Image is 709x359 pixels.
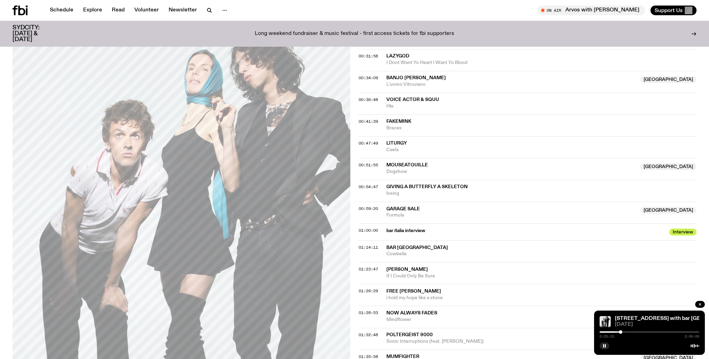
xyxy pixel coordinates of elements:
button: 00:36:48 [359,98,378,102]
span: 00:54:47 [359,184,378,190]
span: Liturgy [386,141,407,146]
button: 00:54:47 [359,185,378,189]
button: 00:59:20 [359,207,378,211]
a: Newsletter [164,6,201,15]
span: fakemink [386,119,411,124]
span: Support Us [655,7,683,13]
a: Read [108,6,129,15]
span: Banjo [PERSON_NAME] [386,75,446,80]
button: 01:26:29 [359,289,378,293]
span: i hold my hope like a stone [386,295,697,301]
a: Schedule [46,6,78,15]
button: 01:28:53 [359,311,378,315]
span: 01:23:47 [359,266,378,272]
button: 01:14:11 [359,246,378,249]
button: 00:41:39 [359,120,378,123]
span: 00:36:48 [359,97,378,102]
button: 00:31:58 [359,54,378,58]
span: Garage Sale [386,206,420,211]
span: 01:14:11 [359,245,378,250]
span: 00:51:55 [359,162,378,168]
span: Mouseatouille [386,163,428,167]
span: FREE [PERSON_NAME] [386,289,441,294]
a: Volunteer [130,6,163,15]
span: Formula [386,212,636,219]
span: losing [386,190,697,197]
span: I Dont Want Yo Heart I Want Yo Blood [386,59,697,66]
span: Interview [669,229,697,236]
span: [GEOGRAPHIC_DATA] [640,207,697,214]
span: Caela [386,147,697,153]
span: 01:32:48 [359,332,378,338]
span: Hle [386,103,697,110]
button: 00:47:49 [359,141,378,145]
span: 00:31:58 [359,53,378,59]
span: 01:00:00 [359,228,378,233]
span: 00:47:49 [359,140,378,146]
span: bar [GEOGRAPHIC_DATA] [386,245,448,250]
span: Now Always Fades [386,311,437,315]
button: Support Us [650,6,697,15]
button: 00:51:55 [359,163,378,167]
span: 00:34:09 [359,75,378,81]
button: 00:34:09 [359,76,378,80]
span: bar italia interview [386,228,665,234]
p: Long weekend fundraiser & music festival - first access tickets for fbi supporters [255,31,454,37]
span: [GEOGRAPHIC_DATA] [640,163,697,170]
span: Sonic Interruptions (feat. [PERSON_NAME]) [386,338,636,345]
span: mumfighter [386,354,419,359]
span: [PERSON_NAME] [386,267,428,272]
span: LazyGod [386,54,409,58]
button: 01:35:58 [359,355,378,359]
span: Voice Actor & Squu [386,97,439,102]
span: 01:28:53 [359,310,378,315]
span: giving a butterfly a skeleton [386,184,468,189]
h3: SYDCITY: [DATE] & [DATE] [12,25,57,43]
span: 00:59:20 [359,206,378,211]
span: [GEOGRAPHIC_DATA] [640,76,697,83]
span: Braces [386,125,697,131]
span: If I Could Only Be Sure [386,273,697,279]
span: 0:25:15 [600,335,614,338]
button: 01:32:48 [359,333,378,337]
span: 00:41:39 [359,119,378,124]
span: POLTERGEIST 9000 [386,332,433,337]
button: 01:00:00 [359,229,378,232]
span: [DATE] [615,322,699,327]
span: 01:26:29 [359,288,378,294]
span: Cowbella [386,251,697,257]
a: Explore [79,6,106,15]
span: Mindflower [386,316,636,323]
span: 2:00:00 [685,335,699,338]
span: Dogshow [386,168,636,175]
button: On AirArvos with [PERSON_NAME] [538,6,645,15]
span: L'uomo Vitruviano [386,81,636,88]
button: 01:23:47 [359,267,378,271]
